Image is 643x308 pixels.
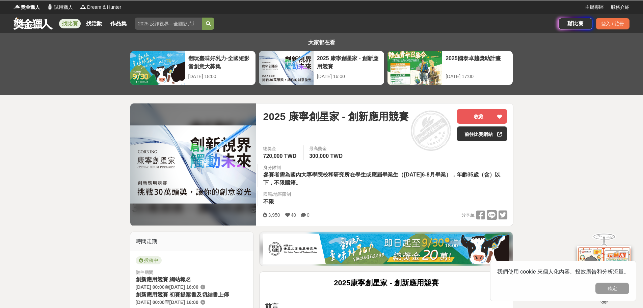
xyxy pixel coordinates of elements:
[559,18,592,29] a: 辦比賽
[47,3,53,10] img: Logo
[317,73,381,80] div: [DATE] 16:00
[169,284,198,290] span: [DATE] 16:00
[263,191,291,198] div: 國籍/地區限制
[21,4,40,11] span: 獎金獵人
[59,19,81,28] a: 找比賽
[268,212,280,218] span: 3,950
[263,172,500,186] span: 參賽者需為國內大專學院校和研究所在學生或應屆畢業生（[DATE]6-8月畢業），年齡35歲（含）以下，不限國籍。
[136,256,162,264] span: 投稿中
[136,270,153,275] span: 徵件期間
[130,125,257,204] img: Cover Image
[263,234,509,264] img: 1c81a89c-c1b3-4fd6-9c6e-7d29d79abef5.jpg
[596,18,629,29] div: 登入 / 註冊
[457,126,507,141] a: 前往比賽網站
[169,300,198,305] span: [DATE] 16:00
[263,199,274,205] span: 不限
[130,51,256,85] a: 翻玩臺味好乳力-全國短影音創意大募集[DATE] 18:00
[263,164,507,171] div: 身分限制
[130,232,254,251] div: 時間走期
[87,4,121,11] span: Dream & Hunter
[611,4,629,11] a: 服務介紹
[317,54,381,70] div: 2025 康寧創星家 - 創新應用競賽
[136,292,229,298] span: 創新應用競賽 初賽提案書及切結書上傳
[54,4,73,11] span: 試用獵人
[188,54,252,70] div: 翻玩臺味好乳力-全國短影音創意大募集
[291,212,296,218] span: 40
[136,277,191,282] span: 創新應用競賽 網站報名
[165,284,169,290] span: 至
[263,109,409,124] span: 2025 康寧創星家 - 創新應用競賽
[83,19,105,28] a: 找活動
[165,300,169,305] span: 至
[461,210,475,220] span: 分享至
[585,4,604,11] a: 主辦專區
[188,73,252,80] div: [DATE] 18:00
[309,153,343,159] span: 300,000 TWD
[136,284,165,290] span: [DATE] 00:00
[136,300,165,305] span: [DATE] 00:00
[577,246,631,291] img: d2146d9a-e6f6-4337-9592-8cefde37ba6b.png
[307,212,310,218] span: 0
[595,283,629,294] button: 確定
[259,51,384,85] a: 2025 康寧創星家 - 創新應用競賽[DATE] 16:00
[263,145,298,152] span: 總獎金
[263,153,296,159] span: 720,000 TWD
[14,3,20,10] img: Logo
[80,4,121,11] a: LogoDream & Hunter
[387,51,513,85] a: 2025國泰卓越獎助計畫[DATE] 17:00
[80,3,86,10] img: Logo
[446,54,509,70] div: 2025國泰卓越獎助計畫
[108,19,129,28] a: 作品集
[135,18,202,30] input: 2025 反詐視界—全國影片競賽
[47,4,73,11] a: Logo試用獵人
[457,109,507,124] button: 收藏
[14,4,40,11] a: Logo獎金獵人
[446,73,509,80] div: [DATE] 17:00
[306,40,337,45] span: 大家都在看
[309,145,344,152] span: 最高獎金
[334,279,439,287] strong: 2025康寧創星家 - 創新應用競賽
[497,269,629,275] span: 我們使用 cookie 來個人化內容、投放廣告和分析流量。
